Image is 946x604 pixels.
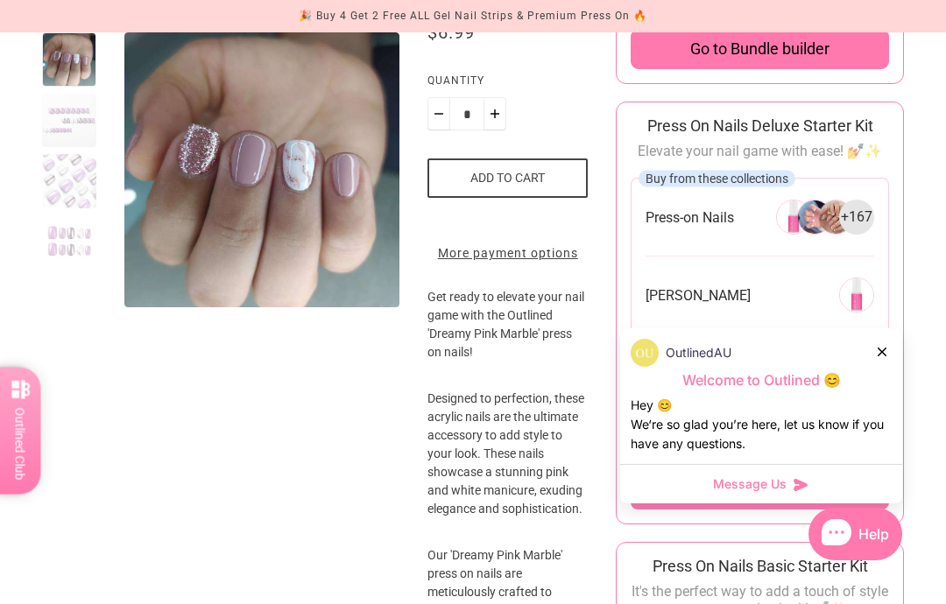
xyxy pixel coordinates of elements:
[631,396,892,453] div: Hey 😊 We‘re so glad you’re here, let us know if you have any questions.
[647,116,873,135] span: Press On Nails Deluxe Starter Kit
[666,343,731,362] p: OutlinedAU
[646,172,788,186] span: Buy from these collections
[839,277,874,313] img: 269291651152-0
[818,200,853,235] img: 266304946256-2
[690,39,830,59] span: Go to Bundle builder
[427,158,588,198] button: Add to cart
[841,207,872,227] span: + 167
[631,371,892,390] p: Welcome to Outlined 😊
[797,200,832,235] img: 266304946256-1
[427,390,588,546] p: Designed to perfection, these acrylic nails are the ultimate accessory to add style to your look....
[427,72,588,97] label: Quantity
[124,32,399,307] modal-trigger: Enlarge product image
[776,200,811,235] img: 266304946256-0
[646,286,751,305] span: [PERSON_NAME]
[631,339,659,367] img: data:image/png;base64,iVBORw0KGgoAAAANSUhEUgAAACQAAAAkCAYAAADhAJiYAAAAAXNSR0IArs4c6QAAAERlWElmTU0...
[484,97,506,130] button: Plus
[427,22,475,43] span: $6.99
[713,475,787,493] span: Message Us
[427,97,450,130] button: Minus
[427,288,588,390] p: Get ready to elevate your nail game with the Outlined 'Dreamy Pink Marble' press on nails!
[638,143,882,159] span: Elevate your nail game with ease! 💅✨
[653,557,868,575] span: Press On Nails Basic Starter Kit
[427,244,588,263] a: More payment options
[299,7,647,25] div: 🎉 Buy 4 Get 2 Free ALL Gel Nail Strips & Premium Press On 🔥
[124,32,399,307] img: Dreamy Pink Marble - Press On Nails
[646,208,734,227] span: Press-on Nails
